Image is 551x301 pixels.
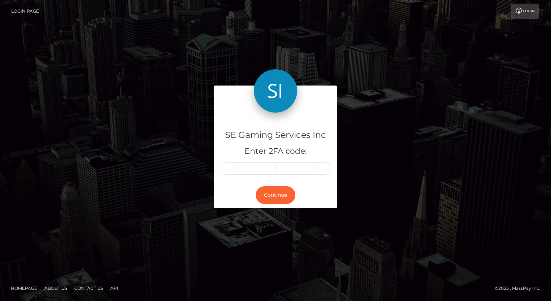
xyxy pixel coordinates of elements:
a: Login [511,4,539,19]
a: API [107,283,121,294]
h5: Enter 2FA code: [220,146,331,157]
img: SE Gaming Services Inc [254,69,297,113]
a: Homepage [8,283,40,294]
button: Continue [256,186,295,204]
h4: SE Gaming Services Inc [220,129,331,141]
div: © 2025 , MassPay Inc. [495,284,546,292]
a: Login Page [11,4,39,19]
a: Contact Us [71,283,106,294]
a: About Us [41,283,70,294]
